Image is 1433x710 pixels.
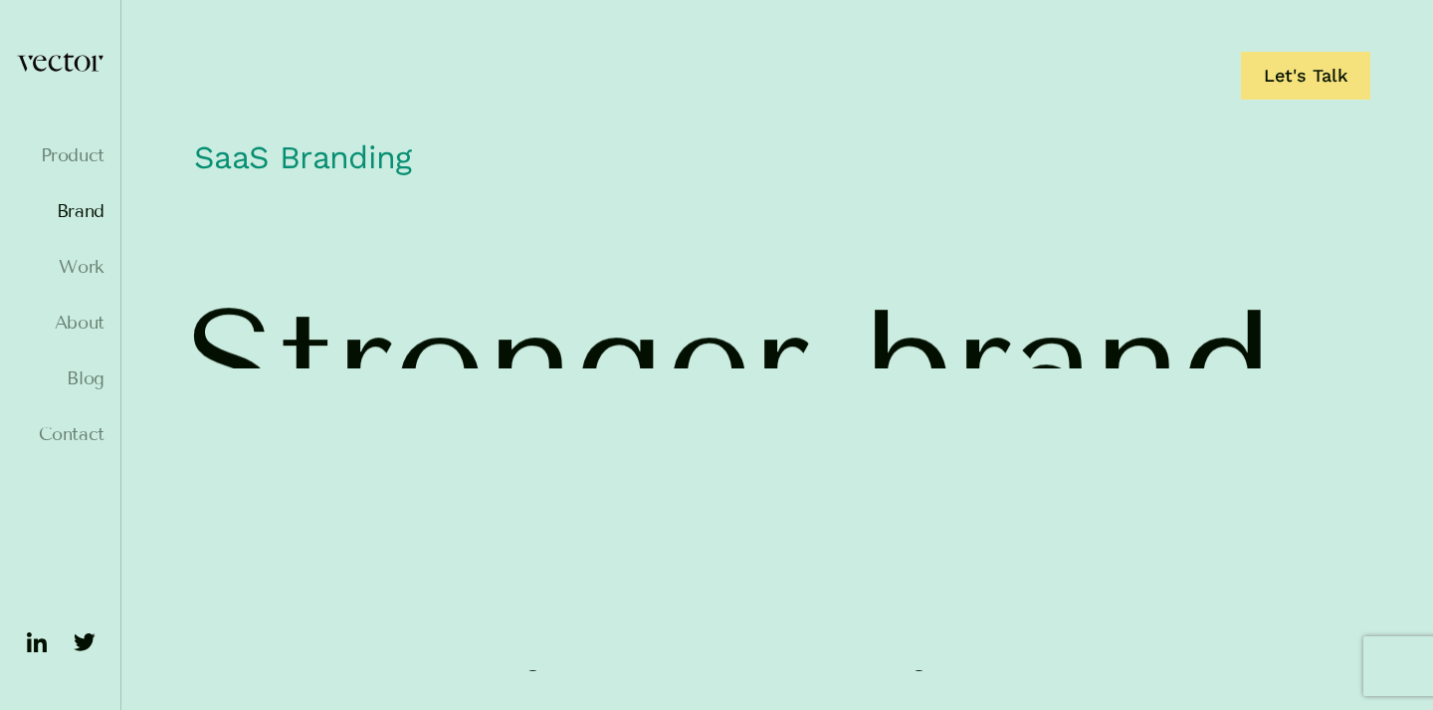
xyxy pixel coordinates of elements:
[16,424,104,444] a: Contact
[16,313,104,333] a: About
[16,257,104,277] a: Work
[69,626,101,658] img: ico-twitter-fill
[21,626,53,658] img: ico-linkedin
[184,289,810,440] span: Stronger
[16,145,104,165] a: Product
[16,201,104,221] a: Brand
[184,127,1370,197] h1: SaaS Branding
[1241,52,1370,100] a: Let's Talk
[16,368,104,388] a: Blog
[863,289,1314,440] span: brand.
